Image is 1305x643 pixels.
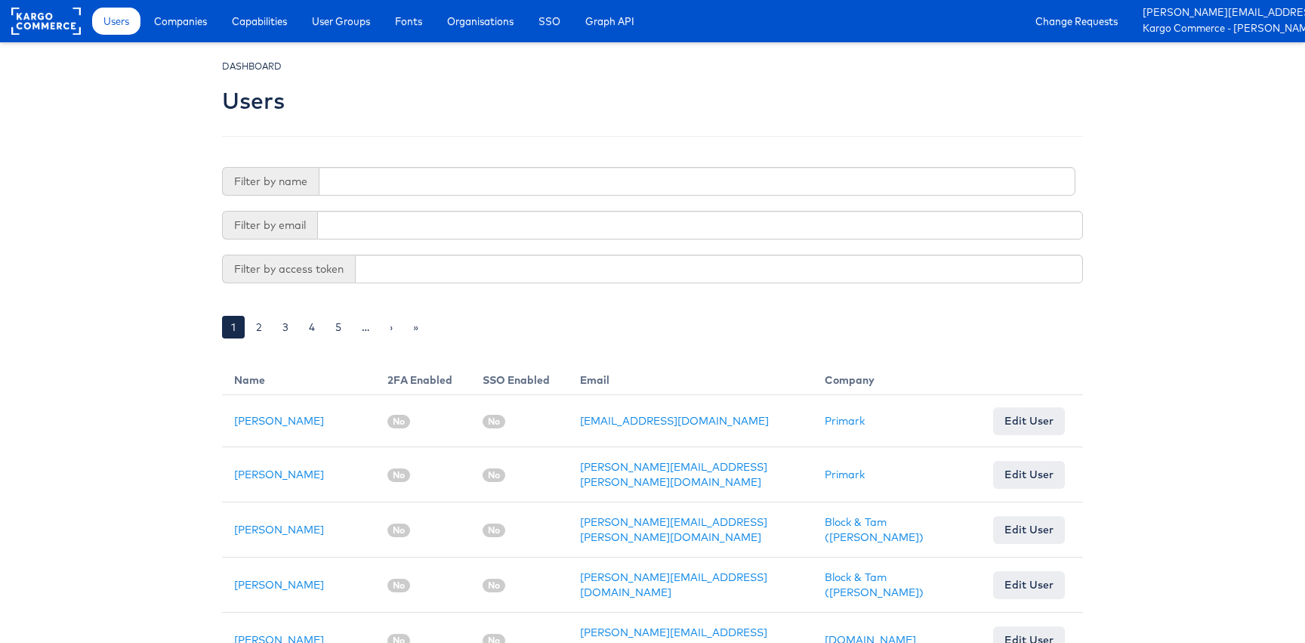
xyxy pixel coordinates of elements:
span: SSO [538,14,560,29]
a: [PERSON_NAME][EMAIL_ADDRESS][DOMAIN_NAME] [580,570,767,599]
a: [PERSON_NAME] [234,578,324,592]
a: Edit User [993,461,1065,488]
span: Filter by access token [222,255,355,283]
a: [PERSON_NAME] [234,523,324,536]
span: Filter by email [222,211,317,240]
span: Users [103,14,129,29]
span: Fonts [395,14,422,29]
a: › [381,316,402,339]
a: User Groups [301,8,381,35]
th: Company [813,360,981,395]
a: [PERSON_NAME] [234,468,324,481]
a: 2 [247,316,271,339]
span: No [387,579,410,592]
span: No [387,524,410,537]
a: [PERSON_NAME][EMAIL_ADDRESS][PERSON_NAME][DOMAIN_NAME] [580,460,767,489]
span: Companies [154,14,207,29]
a: Edit User [993,571,1065,598]
a: 4 [300,316,324,339]
a: Capabilities [221,8,298,35]
a: [EMAIL_ADDRESS][DOMAIN_NAME] [580,414,769,428]
a: Block & Tam ([PERSON_NAME]) [825,570,924,599]
a: Users [92,8,140,35]
span: No [483,468,505,482]
span: Organisations [447,14,514,29]
a: Primark [825,414,865,428]
a: Edit User [993,407,1065,434]
span: No [483,579,505,592]
a: Primark [825,468,865,481]
span: User Groups [312,14,370,29]
small: DASHBOARD [222,60,282,72]
span: Capabilities [232,14,287,29]
a: 3 [273,316,298,339]
span: No [387,468,410,482]
a: Edit User [993,516,1065,543]
a: Organisations [436,8,525,35]
a: Change Requests [1024,8,1129,35]
span: Filter by name [222,167,319,196]
span: No [387,415,410,428]
a: Graph API [574,8,646,35]
a: » [404,316,427,339]
a: SSO [527,8,572,35]
a: Kargo Commerce - [PERSON_NAME] [1143,21,1294,37]
a: … [353,316,378,339]
th: Email [568,360,813,395]
a: [PERSON_NAME][EMAIL_ADDRESS][PERSON_NAME][DOMAIN_NAME] [1143,5,1294,21]
a: [PERSON_NAME][EMAIL_ADDRESS][PERSON_NAME][DOMAIN_NAME] [580,515,767,544]
th: 2FA Enabled [375,360,470,395]
th: Name [222,360,375,395]
th: SSO Enabled [470,360,568,395]
a: Companies [143,8,218,35]
span: No [483,415,505,428]
a: [PERSON_NAME] [234,414,324,428]
a: 1 [222,316,245,339]
h2: Users [222,88,285,113]
a: Block & Tam ([PERSON_NAME]) [825,515,924,544]
a: Fonts [384,8,433,35]
a: 5 [326,316,350,339]
span: No [483,524,505,537]
span: Graph API [585,14,634,29]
